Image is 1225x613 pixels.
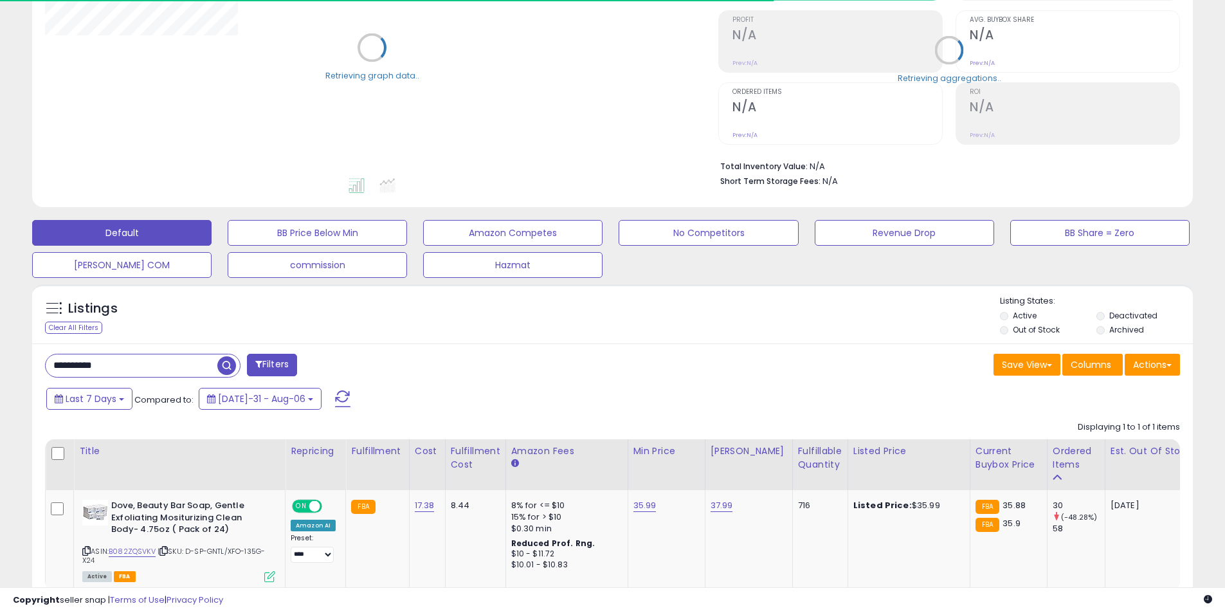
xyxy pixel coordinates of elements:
div: Clear All Filters [45,322,102,334]
div: Ordered Items [1053,444,1100,471]
label: Out of Stock [1013,324,1060,335]
div: Fulfillment Cost [451,444,500,471]
button: [PERSON_NAME] COM [32,252,212,278]
div: 8% for <= $10 [511,500,618,511]
div: Amazon Fees [511,444,622,458]
div: [PERSON_NAME] [711,444,787,458]
div: 8.44 [451,500,496,511]
span: Columns [1071,358,1111,371]
button: [DATE]-31 - Aug-06 [199,388,322,410]
button: No Competitors [619,220,798,246]
span: 35.9 [1003,517,1021,529]
div: Amazon AI [291,520,336,531]
span: 35.88 [1003,499,1026,511]
small: FBA [975,500,999,514]
span: FBA [114,571,136,582]
div: Preset: [291,534,336,563]
button: Hazmat [423,252,603,278]
button: Columns [1062,354,1123,376]
p: Listing States: [1000,295,1193,307]
img: 41IG7LWERsL._SL40_.jpg [82,500,108,526]
small: (-48.28%) [1061,512,1097,522]
button: Default [32,220,212,246]
a: 35.99 [633,499,657,512]
span: ON [293,501,309,512]
div: Fulfillment [351,444,403,458]
span: Compared to: [134,394,194,406]
button: BB Price Below Min [228,220,407,246]
span: [DATE]-31 - Aug-06 [218,392,305,405]
div: Displaying 1 to 1 of 1 items [1078,421,1180,434]
b: Listed Price: [853,499,912,511]
button: Amazon Competes [423,220,603,246]
strong: Copyright [13,594,60,606]
div: ASIN: [82,500,275,581]
div: $10 - $11.72 [511,549,618,560]
div: Listed Price [853,444,965,458]
h5: Listings [68,300,118,318]
label: Active [1013,310,1037,321]
a: 17.38 [415,499,435,512]
small: Amazon Fees. [511,458,519,470]
span: | SKU: D-SP-GNTL/XFO-135G-X24 [82,546,265,565]
label: Deactivated [1109,310,1157,321]
button: BB Share = Zero [1010,220,1190,246]
div: Fulfillable Quantity [798,444,842,471]
button: Last 7 Days [46,388,132,410]
div: Retrieving graph data.. [325,69,419,81]
div: Cost [415,444,440,458]
a: B082ZQSVKV [109,546,156,557]
div: Repricing [291,444,340,458]
div: Current Buybox Price [975,444,1042,471]
div: $0.30 min [511,523,618,535]
div: 30 [1053,500,1105,511]
small: FBA [975,518,999,532]
b: Reduced Prof. Rng. [511,538,595,549]
div: seller snap | | [13,594,223,607]
div: 15% for > $10 [511,511,618,523]
small: FBA [351,500,375,514]
p: [DATE] [1111,500,1223,511]
a: Privacy Policy [167,594,223,606]
div: $35.99 [853,500,960,511]
div: Min Price [633,444,700,458]
button: Revenue Drop [815,220,994,246]
button: Actions [1125,354,1180,376]
span: Last 7 Days [66,392,116,405]
b: Dove, Beauty Bar Soap, Gentle Exfoliating Mositurizing Clean Body- 4.75oz ( Pack of 24) [111,500,268,539]
div: 58 [1053,523,1105,535]
div: 716 [798,500,838,511]
div: $10.01 - $10.83 [511,560,618,571]
span: All listings currently available for purchase on Amazon [82,571,112,582]
span: OFF [320,501,341,512]
button: commission [228,252,407,278]
div: Retrieving aggregations.. [898,72,1001,84]
a: 37.99 [711,499,733,512]
div: Title [79,444,280,458]
button: Save View [994,354,1060,376]
label: Archived [1109,324,1144,335]
a: Terms of Use [110,594,165,606]
button: Filters [247,354,297,376]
